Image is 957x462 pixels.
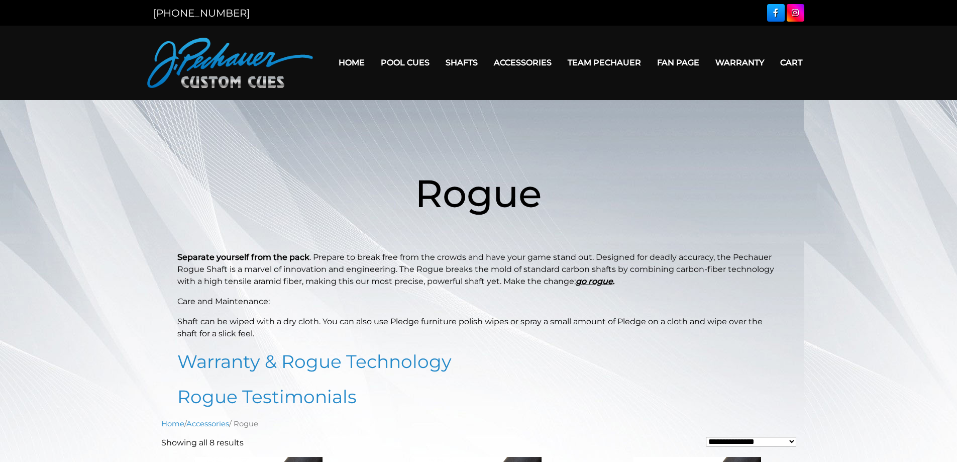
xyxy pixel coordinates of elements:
[649,50,707,75] a: Fan Page
[576,276,613,286] u: go rogue
[706,437,796,446] select: Shop order
[415,170,542,217] span: Rogue
[161,418,796,429] nav: Breadcrumb
[177,251,780,288] p: . Prepare to break free from the crowds and have your game stand out. Designed for deadly accurac...
[177,252,309,262] strong: Separate yourself from the pack
[177,296,780,308] p: Care and Maintenance:
[177,350,452,373] a: Warranty & Rogue Technology
[707,50,772,75] a: Warranty
[772,50,810,75] a: Cart
[331,50,373,75] a: Home
[153,7,250,19] a: [PHONE_NUMBER]
[147,38,313,88] img: Pechauer Custom Cues
[177,316,780,340] p: Shaft can be wiped with a dry cloth. You can also use Pledge furniture polish wipes or spray a sm...
[438,50,486,75] a: Shafts
[373,50,438,75] a: Pool Cues
[560,50,649,75] a: Team Pechauer
[486,50,560,75] a: Accessories
[576,276,615,286] strong: .
[161,419,184,428] a: Home
[186,419,229,428] a: Accessories
[161,437,244,449] p: Showing all 8 results
[177,386,357,408] a: Rogue Testimonials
